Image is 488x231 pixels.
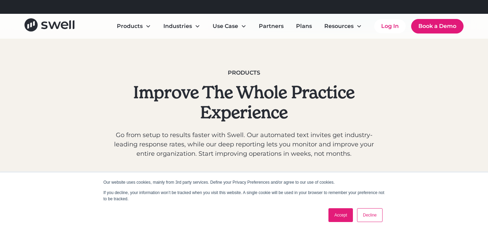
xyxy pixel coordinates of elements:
[367,156,488,231] iframe: Chat Widget
[213,22,238,30] div: Use Case
[112,83,376,122] h2: Improve The Whole Practice Experience
[328,208,353,222] a: Accept
[291,19,317,33] a: Plans
[163,22,192,30] div: Industries
[324,22,354,30] div: Resources
[112,69,376,77] div: Products
[103,179,385,185] p: Our website uses cookies, mainly from 3rd party services. Define your Privacy Preferences and/or ...
[253,19,289,33] a: Partners
[117,22,143,30] div: Products
[24,18,74,34] a: home
[207,19,252,33] div: Use Case
[112,131,376,158] p: Go from setup to results faster with Swell. Our automated text invites get industry-leading respo...
[158,19,206,33] div: Industries
[374,19,406,33] a: Log In
[111,19,156,33] div: Products
[357,208,383,222] a: Decline
[103,190,385,202] p: If you decline, your information won’t be tracked when you visit this website. A single cookie wi...
[411,19,464,33] a: Book a Demo
[319,19,367,33] div: Resources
